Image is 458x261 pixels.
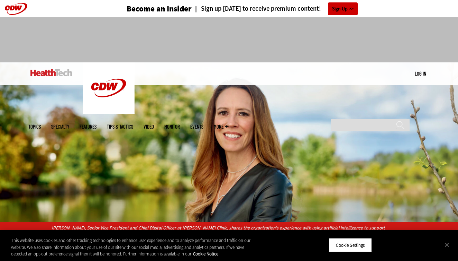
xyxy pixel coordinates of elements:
[329,238,372,252] button: Cookie Settings
[83,62,135,114] img: Home
[144,124,154,129] a: Video
[80,124,97,129] a: Features
[439,237,455,252] button: Close
[103,24,355,55] iframe: advertisement
[30,69,72,76] img: Home
[52,224,407,240] p: [PERSON_NAME], Senior Vice President and Chief Digital Officer at [PERSON_NAME] Clinic, shares th...
[127,5,192,13] h3: Become an Insider
[101,5,192,13] a: Become an Insider
[192,6,321,12] a: Sign up [DATE] to receive premium content!
[107,124,133,129] a: Tips & Tactics
[190,124,203,129] a: Events
[83,108,135,115] a: CDW
[415,70,426,77] div: User menu
[328,2,358,15] a: Sign Up
[214,124,228,129] span: More
[11,237,252,258] div: This website uses cookies and other tracking technologies to enhance user experience and to analy...
[28,124,41,129] span: Topics
[415,70,426,77] a: Log in
[51,124,69,129] span: Specialty
[164,124,180,129] a: MonITor
[193,251,218,257] a: More information about your privacy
